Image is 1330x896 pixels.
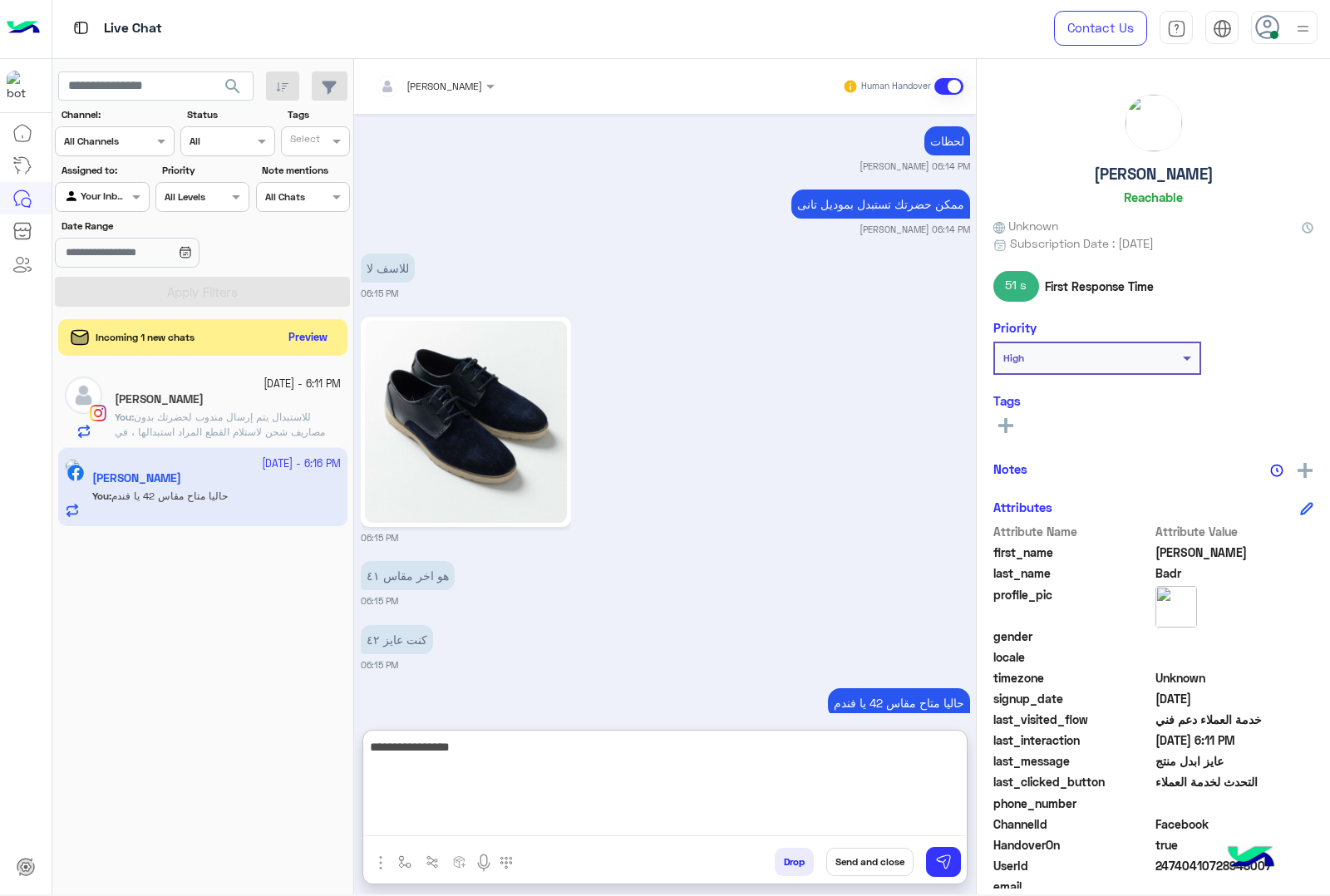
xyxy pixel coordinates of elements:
[62,163,147,178] label: Assigned to:
[446,848,474,875] button: create order
[162,163,248,178] label: Priority
[187,107,273,122] label: Status
[993,669,1152,687] span: timezone
[993,836,1152,854] span: HandoverOn
[1270,464,1283,477] img: notes
[71,17,91,38] img: tab
[1124,190,1183,204] h6: Reachable
[993,500,1052,514] h6: Attributes
[115,411,340,588] span: للاستبدال يتم إرسال مندوب لحضرتك بدون مصاريف شحن لاستلام القطع المراد استبدالها ، في خلال 3 ايام ...
[861,80,931,93] small: Human Handover
[860,223,970,236] small: [PERSON_NAME] 06:14 PM
[361,561,455,590] p: 13/10/2025, 6:15 PM
[993,773,1152,790] span: last_clicked_button
[55,277,350,307] button: Apply Filters
[398,855,411,869] img: select flow
[62,219,248,234] label: Date Range
[993,544,1152,561] span: first_name
[993,217,1058,234] span: Unknown
[993,690,1152,707] span: signup_date
[392,848,419,875] button: select flow
[1160,11,1193,46] a: tab
[361,531,398,544] small: 06:15 PM
[288,131,320,150] div: Select
[993,731,1152,749] span: last_interaction
[223,76,243,96] span: search
[1155,711,1314,728] span: خدمة العملاء دعم فني
[7,71,37,101] img: 713415422032625
[288,107,348,122] label: Tags
[993,795,1152,812] span: phone_number
[1298,463,1313,478] img: add
[993,586,1152,624] span: profile_pic
[791,190,970,219] p: 13/10/2025, 6:14 PM
[826,848,914,876] button: Send and close
[1155,648,1314,666] span: null
[419,848,446,875] button: Trigger scenario
[1155,795,1314,812] span: null
[1167,19,1186,38] img: tab
[993,628,1152,645] span: gender
[115,411,131,423] span: You
[213,71,254,107] button: search
[96,330,195,345] span: Incoming 1 new chats
[426,855,439,869] img: Trigger scenario
[104,17,162,40] p: Live Chat
[65,377,102,414] img: defaultAdmin.png
[993,857,1152,874] span: UserId
[993,320,1037,335] h6: Priority
[1003,352,1024,364] b: High
[453,855,466,869] img: create order
[474,853,494,873] img: send voice note
[7,11,40,46] img: Logo
[775,848,814,876] button: Drop
[62,107,173,122] label: Channel:
[993,393,1313,408] h6: Tags
[1155,586,1197,628] img: picture
[282,326,335,350] button: Preview
[500,856,513,869] img: make a call
[1155,669,1314,687] span: Unknown
[115,392,204,406] h5: Mahmoud Moustafa
[993,564,1152,582] span: last_name
[1213,19,1232,38] img: tab
[361,658,398,672] small: 06:15 PM
[1155,752,1314,770] span: عايز ابدل منتج
[924,126,970,155] p: 13/10/2025, 6:14 PM
[1155,564,1314,582] span: Badr
[828,688,970,717] p: 13/10/2025, 6:16 PM
[90,405,106,421] img: Instagram
[993,878,1152,895] span: email
[406,80,482,92] span: [PERSON_NAME]
[993,461,1027,476] h6: Notes
[361,625,433,654] p: 13/10/2025, 6:15 PM
[1155,523,1314,540] span: Attribute Value
[993,523,1152,540] span: Attribute Name
[1155,815,1314,833] span: 0
[993,752,1152,770] span: last_message
[1155,836,1314,854] span: true
[1155,690,1314,707] span: 2025-10-13T13:32:51.221Z
[262,163,347,178] label: Note mentions
[993,648,1152,666] span: locale
[1155,628,1314,645] span: null
[1155,773,1314,790] span: التحدث لخدمة العملاء
[264,377,341,392] small: [DATE] - 6:11 PM
[1045,278,1154,295] span: First Response Time
[993,711,1152,728] span: last_visited_flow
[1155,878,1314,895] span: null
[361,254,415,283] p: 13/10/2025, 6:15 PM
[993,271,1039,301] span: 51 s
[935,854,952,870] img: send message
[1010,234,1154,252] span: Subscription Date : [DATE]
[993,815,1152,833] span: ChannelId
[1222,830,1280,888] img: hulul-logo.png
[1293,18,1313,39] img: profile
[361,287,398,300] small: 06:15 PM
[361,594,398,608] small: 06:15 PM
[1126,95,1182,151] img: picture
[1155,544,1314,561] span: Mohamed
[860,160,970,173] small: [PERSON_NAME] 06:14 PM
[371,853,391,873] img: send attachment
[115,411,134,423] b: :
